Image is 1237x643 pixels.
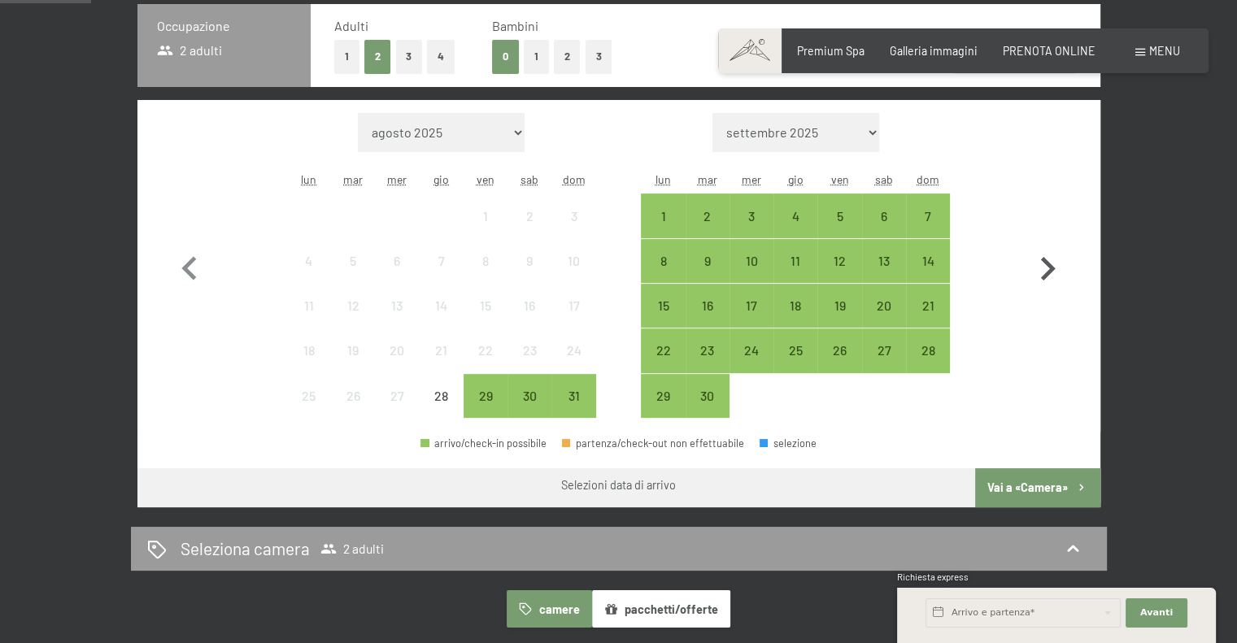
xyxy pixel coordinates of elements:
[421,344,462,384] div: 21
[507,328,551,372] div: arrivo/check-in non effettuabile
[862,193,906,237] div: arrivo/check-in possibile
[641,239,685,283] div: arrivo/check-in possibile
[862,239,906,283] div: arrivo/check-in possibile
[520,172,538,186] abbr: sabato
[641,374,685,418] div: arrivo/check-in possibile
[509,299,550,340] div: 16
[686,374,730,418] div: Tue Sep 30 2025
[687,344,728,384] div: 23
[301,172,316,186] abbr: lunedì
[375,328,419,372] div: Wed Aug 20 2025
[554,40,581,73] button: 2
[730,239,773,283] div: Wed Sep 10 2025
[642,299,683,340] div: 15
[906,284,950,328] div: arrivo/check-in possibile
[864,344,904,384] div: 27
[375,284,419,328] div: Wed Aug 13 2025
[908,344,948,384] div: 28
[1149,44,1180,58] span: Menu
[551,193,595,237] div: arrivo/check-in non effettuabile
[586,40,612,73] button: 3
[465,299,506,340] div: 15
[908,210,948,250] div: 7
[592,590,730,628] button: pacchetti/offerte
[507,374,551,418] div: Sat Aug 30 2025
[641,328,685,372] div: Mon Sep 22 2025
[507,193,551,237] div: arrivo/check-in non effettuabile
[1003,44,1095,58] a: PRENOTA ONLINE
[477,172,494,186] abbr: venerdì
[731,344,772,384] div: 24
[551,328,595,372] div: Sun Aug 24 2025
[819,299,860,340] div: 19
[773,193,817,237] div: Thu Sep 04 2025
[433,172,449,186] abbr: giovedì
[551,374,595,418] div: Sun Aug 31 2025
[331,328,375,372] div: Tue Aug 19 2025
[730,328,773,372] div: arrivo/check-in possibile
[641,193,685,237] div: arrivo/check-in possibile
[687,299,728,340] div: 16
[377,389,417,430] div: 27
[364,40,391,73] button: 2
[420,239,464,283] div: Thu Aug 07 2025
[331,284,375,328] div: arrivo/check-in non effettuabile
[642,210,683,250] div: 1
[775,299,816,340] div: 18
[375,239,419,283] div: arrivo/check-in non effettuabile
[862,328,906,372] div: Sat Sep 27 2025
[287,328,331,372] div: Mon Aug 18 2025
[465,210,506,250] div: 1
[686,239,730,283] div: Tue Sep 09 2025
[375,328,419,372] div: arrivo/check-in non effettuabile
[492,40,519,73] button: 0
[287,239,331,283] div: Mon Aug 04 2025
[908,254,948,295] div: 14
[375,374,419,418] div: arrivo/check-in non effettuabile
[773,284,817,328] div: Thu Sep 18 2025
[831,172,849,186] abbr: venerdì
[524,40,549,73] button: 1
[375,284,419,328] div: arrivo/check-in non effettuabile
[492,18,538,33] span: Bambini
[465,344,506,384] div: 22
[331,374,375,418] div: Tue Aug 26 2025
[642,344,683,384] div: 22
[464,239,507,283] div: arrivo/check-in non effettuabile
[775,344,816,384] div: 25
[906,328,950,372] div: Sun Sep 28 2025
[817,328,861,372] div: arrivo/check-in possibile
[377,254,417,295] div: 6
[817,284,861,328] div: Fri Sep 19 2025
[289,254,329,295] div: 4
[464,328,507,372] div: arrivo/check-in non effettuabile
[387,172,407,186] abbr: mercoledì
[420,328,464,372] div: arrivo/check-in non effettuabile
[343,172,363,186] abbr: martedì
[906,284,950,328] div: Sun Sep 21 2025
[864,254,904,295] div: 13
[420,438,547,449] div: arrivo/check-in possibile
[975,468,1100,507] button: Vai a «Camera»
[427,40,455,73] button: 4
[509,344,550,384] div: 23
[320,541,384,557] span: 2 adulti
[420,239,464,283] div: arrivo/check-in non effettuabile
[908,299,948,340] div: 21
[287,374,331,418] div: Mon Aug 25 2025
[331,374,375,418] div: arrivo/check-in non effettuabile
[817,239,861,283] div: arrivo/check-in possibile
[797,44,865,58] a: Premium Spa
[420,374,464,418] div: arrivo/check-in non effettuabile
[642,389,683,430] div: 29
[773,328,817,372] div: Thu Sep 25 2025
[773,239,817,283] div: arrivo/check-in possibile
[773,193,817,237] div: arrivo/check-in possibile
[686,328,730,372] div: arrivo/check-in possibile
[507,590,591,628] button: camere
[507,374,551,418] div: arrivo/check-in possibile
[553,210,594,250] div: 3
[509,210,550,250] div: 2
[817,193,861,237] div: Fri Sep 05 2025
